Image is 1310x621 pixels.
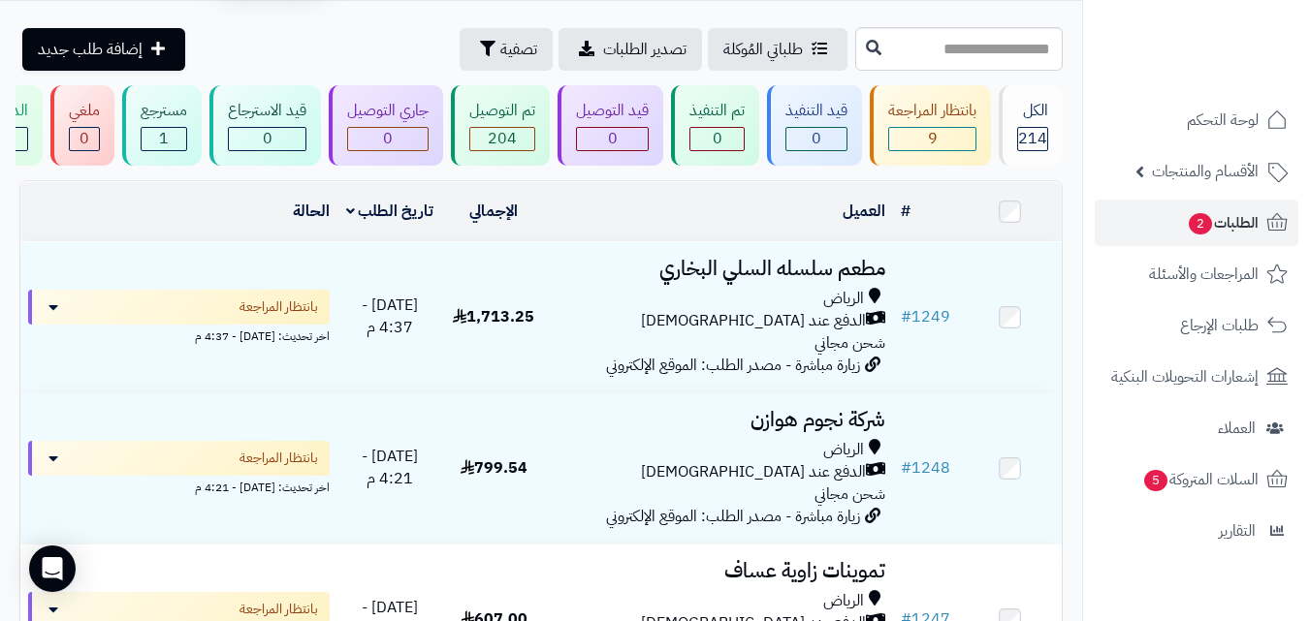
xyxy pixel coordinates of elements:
span: لوحة التحكم [1187,107,1259,134]
span: 204 [488,127,517,150]
span: [DATE] - 4:21 م [362,445,418,490]
span: 1 [159,127,169,150]
a: # [901,200,911,223]
span: 2 [1189,213,1213,235]
div: 204 [470,128,534,150]
a: تصدير الطلبات [559,28,702,71]
div: 0 [577,128,648,150]
a: ملغي 0 [47,85,118,166]
span: 1,713.25 [453,305,534,328]
span: تصدير الطلبات [603,38,687,61]
span: زيارة مباشرة - مصدر الطلب: الموقع الإلكتروني [606,354,860,377]
span: 0 [608,127,618,150]
span: المراجعات والأسئلة [1149,261,1259,288]
span: شحن مجاني [815,331,885,355]
a: تم التوصيل 204 [447,85,554,166]
a: العميل [843,200,885,223]
a: التقارير [1095,508,1298,554]
a: جاري التوصيل 0 [325,85,447,166]
span: 799.54 [461,456,527,480]
span: التقارير [1219,517,1256,544]
span: # [901,456,911,480]
a: بانتظار المراجعة 9 [866,85,995,166]
span: # [901,305,911,328]
span: 9 [928,127,938,150]
span: الرياض [823,590,864,612]
span: الرياض [823,288,864,310]
a: لوحة التحكم [1095,97,1298,143]
span: طلباتي المُوكلة [723,38,803,61]
a: السلات المتروكة5 [1095,456,1298,503]
a: العملاء [1095,405,1298,451]
button: تصفية [460,28,553,71]
div: بانتظار المراجعة [888,100,976,122]
div: قيد التوصيل [576,100,649,122]
span: الطلبات [1187,209,1259,236]
a: قيد التوصيل 0 [554,85,667,166]
a: الطلبات2 [1095,200,1298,246]
span: 0 [263,127,272,150]
span: 0 [812,127,821,150]
a: الإجمالي [469,200,518,223]
span: السلات المتروكة [1142,466,1259,493]
span: الرياض [823,439,864,461]
span: 0 [713,127,722,150]
div: اخر تحديث: [DATE] - 4:21 م [28,476,330,496]
div: ملغي [69,100,100,122]
a: #1249 [901,305,950,328]
div: 0 [348,128,428,150]
div: 1 [142,128,186,150]
span: الأقسام والمنتجات [1152,158,1259,185]
span: الدفع عند [DEMOGRAPHIC_DATA] [641,461,866,483]
div: 0 [690,128,744,150]
span: إشعارات التحويلات البنكية [1111,363,1259,390]
div: تم التوصيل [469,100,535,122]
a: إضافة طلب جديد [22,28,185,71]
a: الحالة [293,200,330,223]
div: 9 [889,128,975,150]
div: Open Intercom Messenger [29,545,76,592]
a: قيد التنفيذ 0 [763,85,866,166]
a: #1248 [901,456,950,480]
a: تاريخ الطلب [346,200,434,223]
a: المراجعات والأسئلة [1095,251,1298,297]
span: العملاء [1218,415,1256,442]
div: 0 [70,128,99,150]
span: 214 [1018,127,1047,150]
span: شحن مجاني [815,482,885,506]
span: بانتظار المراجعة [240,297,318,317]
h3: مطعم سلسله السلي البخاري [554,258,885,280]
a: إشعارات التحويلات البنكية [1095,354,1298,400]
div: الكل [1017,100,1048,122]
span: 0 [80,127,89,150]
div: 0 [786,128,847,150]
a: طلبات الإرجاع [1095,302,1298,349]
span: زيارة مباشرة - مصدر الطلب: الموقع الإلكتروني [606,505,860,528]
a: مسترجع 1 [118,85,206,166]
span: إضافة طلب جديد [38,38,143,61]
span: تصفية [500,38,537,61]
h3: تموينات زاوية عساف [554,560,885,582]
div: تم التنفيذ [689,100,745,122]
span: الدفع عند [DEMOGRAPHIC_DATA] [641,310,866,332]
img: logo-2.png [1178,44,1292,84]
a: الكل214 [995,85,1067,166]
div: اخر تحديث: [DATE] - 4:37 م [28,325,330,345]
span: بانتظار المراجعة [240,600,318,619]
a: تم التنفيذ 0 [667,85,763,166]
div: قيد الاسترجاع [228,100,306,122]
span: 0 [383,127,393,150]
a: طلباتي المُوكلة [708,28,847,71]
div: مسترجع [141,100,187,122]
div: 0 [229,128,305,150]
span: [DATE] - 4:37 م [362,294,418,339]
div: جاري التوصيل [347,100,429,122]
div: قيد التنفيذ [785,100,847,122]
span: طلبات الإرجاع [1180,312,1259,339]
h3: شركة نجوم هوازن [554,409,885,431]
a: قيد الاسترجاع 0 [206,85,325,166]
span: 5 [1144,470,1168,492]
span: بانتظار المراجعة [240,449,318,468]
